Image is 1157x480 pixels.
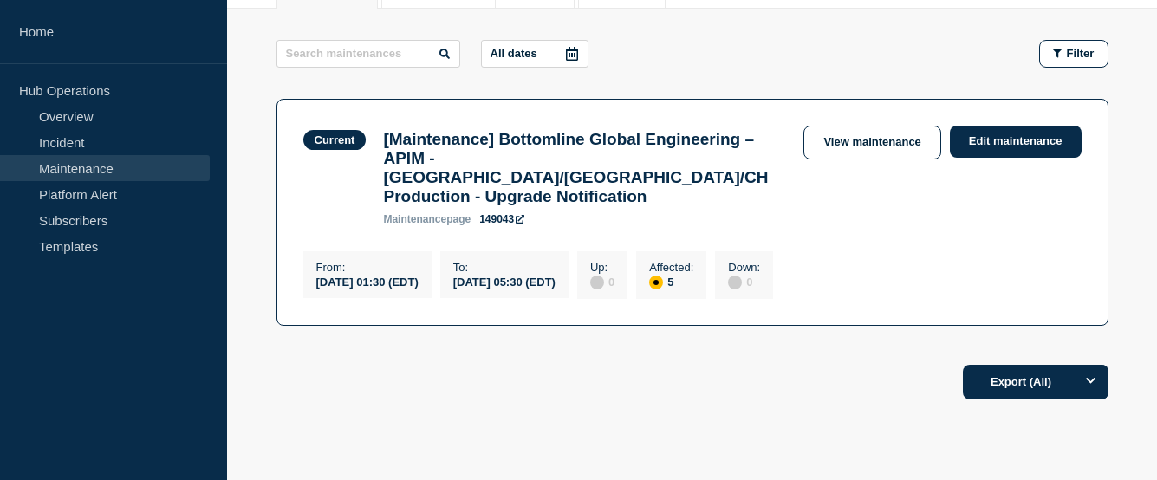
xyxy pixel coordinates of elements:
[276,40,460,68] input: Search maintenances
[590,276,604,289] div: disabled
[728,261,760,274] p: Down :
[453,274,556,289] div: [DATE] 05:30 (EDT)
[649,261,693,274] p: Affected :
[1067,47,1095,60] span: Filter
[590,261,614,274] p: Up :
[649,274,693,289] div: 5
[316,274,419,289] div: [DATE] 01:30 (EDT)
[1039,40,1108,68] button: Filter
[649,276,663,289] div: affected
[479,213,524,225] a: 149043
[1074,365,1108,399] button: Options
[383,213,446,225] span: maintenance
[383,213,471,225] p: page
[803,126,940,159] a: View maintenance
[491,47,537,60] p: All dates
[950,126,1082,158] a: Edit maintenance
[590,274,614,289] div: 0
[728,274,760,289] div: 0
[315,133,355,146] div: Current
[728,276,742,289] div: disabled
[316,261,419,274] p: From :
[453,261,556,274] p: To :
[481,40,588,68] button: All dates
[963,365,1108,399] button: Export (All)
[383,130,786,206] h3: [Maintenance] Bottomline Global Engineering – APIM - [GEOGRAPHIC_DATA]/[GEOGRAPHIC_DATA]/CH Produ...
